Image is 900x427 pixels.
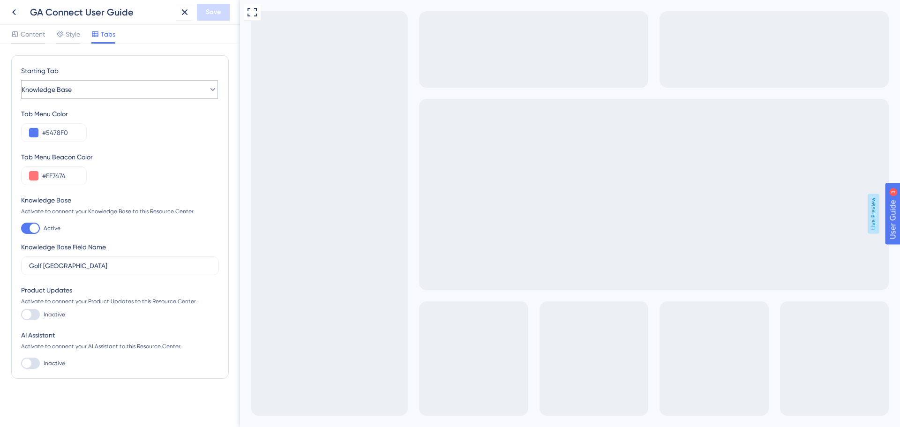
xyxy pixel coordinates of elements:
div: Activate to connect your AI Assistant to this Resource Center. [21,343,219,350]
span: Starting Tab [21,65,59,76]
div: Activate to connect your Knowledge Base to this Resource Center. [21,208,219,215]
span: Save [206,7,221,18]
span: User Guide [5,2,45,14]
button: Save [197,4,230,21]
div: GA Connect User Guide [30,6,172,19]
span: Live Preview [628,194,639,233]
span: Content [21,29,45,40]
div: Knowledge Base [21,195,219,206]
div: Activate to connect your Product Updates to this Resource Center. [21,298,219,305]
div: AI Assistant [21,330,219,341]
span: Knowledge Base [22,84,72,95]
span: Style [66,29,80,40]
span: Inactive [44,360,65,367]
div: 3 [51,5,54,12]
div: Product Updates [21,285,219,296]
span: Active [44,225,60,232]
button: Knowledge Base [21,80,218,99]
div: Knowledge Base Field Name [21,241,106,253]
span: Inactive [44,311,65,318]
input: Knowledge Base [29,261,211,271]
div: Tab Menu Beacon Color [21,151,219,163]
span: Tabs [101,29,115,40]
div: Tab Menu Color [21,108,219,120]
